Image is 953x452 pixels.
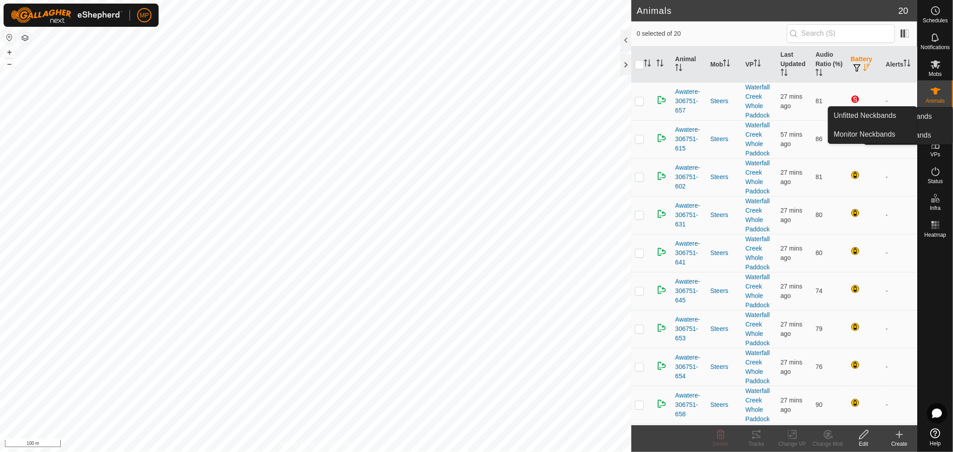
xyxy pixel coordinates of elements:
p-sorticon: Activate to sort [903,61,911,68]
p-sorticon: Activate to sort [815,70,823,77]
a: Waterfall Creek Whole Paddock [745,121,770,157]
span: Awatere-306751-641 [675,239,703,267]
td: - [882,196,917,234]
img: returning on [656,171,667,181]
a: Waterfall Creek Whole Paddock [745,349,770,385]
span: Awatere-306751-602 [675,163,703,191]
p-sorticon: Activate to sort [754,61,761,68]
img: returning on [656,360,667,371]
input: Search (S) [787,24,895,43]
span: Mobs [929,71,942,77]
div: Change VP [774,440,810,448]
img: returning on [656,322,667,333]
th: Mob [707,46,742,83]
span: Help [930,441,941,446]
span: Animals [926,98,945,104]
span: Awatere-306751-645 [675,277,703,305]
span: Status [928,179,943,184]
img: returning on [656,95,667,105]
img: returning on [656,133,667,143]
div: Steers [710,248,739,258]
p-sorticon: Activate to sort [675,65,682,72]
span: Unfitted Neckbands [834,110,896,121]
a: Contact Us [324,440,351,448]
div: Tracks [739,440,774,448]
span: Infra [930,205,940,211]
button: Reset Map [4,32,15,43]
span: MP [140,11,149,20]
div: Create [882,440,917,448]
span: 17 Aug 2025, 12:03 pm [781,321,802,337]
div: Steers [710,210,739,220]
span: 79 [815,325,823,332]
a: Waterfall Creek Whole Paddock [745,311,770,347]
span: Monitor Neckbands [834,129,895,140]
span: 86 [815,135,823,142]
span: 17 Aug 2025, 12:03 pm [781,283,802,299]
td: - [882,310,917,348]
img: returning on [656,398,667,409]
button: – [4,59,15,69]
span: 90 [815,401,823,408]
button: + [4,47,15,58]
a: Waterfall Creek Whole Paddock [745,159,770,195]
span: 0 selected of 20 [637,29,787,38]
a: Privacy Policy [281,440,314,448]
span: Awatere-306751-657 [675,87,703,115]
span: Heatmap [924,232,946,238]
p-sorticon: Activate to sort [863,65,870,72]
td: - [882,158,917,196]
span: 17 Aug 2025, 12:03 pm [781,207,802,223]
a: Monitor Neckbands [828,126,917,143]
p-sorticon: Activate to sort [644,61,651,68]
span: 17 Aug 2025, 12:03 pm [781,169,802,185]
div: Steers [710,324,739,334]
span: Delete [713,441,729,447]
div: Steers [710,172,739,182]
td: - [882,272,917,310]
span: 81 [815,97,823,105]
span: Schedules [923,18,948,23]
div: Steers [710,96,739,106]
span: 80 [815,249,823,256]
span: 17 Aug 2025, 12:03 pm [781,397,802,413]
a: Help [918,425,953,450]
td: - [882,234,917,272]
th: Alerts [882,46,917,83]
th: Last Updated [777,46,812,83]
span: 80 [815,211,823,218]
div: Edit [846,440,882,448]
span: Awatere-306751-654 [675,353,703,381]
span: Awatere-306751-658 [675,391,703,419]
button: Map Layers [20,33,30,43]
div: Steers [710,362,739,372]
td: - [882,386,917,424]
p-sorticon: Activate to sort [781,70,788,77]
td: - [882,348,917,386]
div: Steers [710,134,739,144]
div: Steers [710,286,739,296]
span: Awatere-306751-615 [675,125,703,153]
span: 17 Aug 2025, 11:33 am [781,131,802,147]
span: 17 Aug 2025, 12:03 pm [781,359,802,375]
th: VP [742,46,777,83]
span: 17 Aug 2025, 12:03 pm [781,245,802,261]
a: Waterfall Creek Whole Paddock [745,387,770,423]
span: Awatere-306751-631 [675,201,703,229]
img: returning on [656,209,667,219]
span: Notifications [921,45,950,50]
a: Unfitted Neckbands [828,107,917,125]
p-sorticon: Activate to sort [656,61,663,68]
img: Gallagher Logo [11,7,122,23]
a: Waterfall Creek Whole Paddock [745,84,770,119]
span: VPs [930,152,940,157]
span: Awatere-306751-653 [675,315,703,343]
th: Battery [847,46,882,83]
img: returning on [656,247,667,257]
span: 76 [815,363,823,370]
span: 17 Aug 2025, 12:03 pm [781,93,802,109]
div: Change Mob [810,440,846,448]
a: Waterfall Creek Whole Paddock [745,273,770,309]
